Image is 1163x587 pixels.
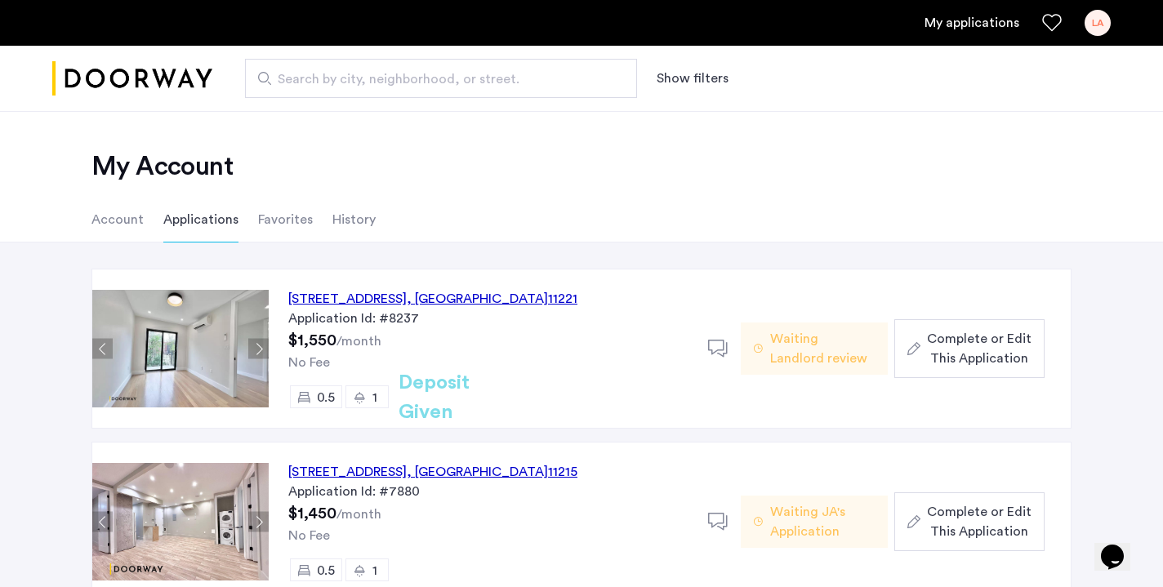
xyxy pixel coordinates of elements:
[332,197,376,242] li: History
[288,309,688,328] div: Application Id: #8237
[245,59,637,98] input: Apartment Search
[288,529,330,542] span: No Fee
[407,465,548,478] span: , [GEOGRAPHIC_DATA]
[770,502,875,541] span: Waiting JA's Application
[927,502,1032,541] span: Complete or Edit This Application
[1042,13,1062,33] a: Favorites
[372,391,377,404] span: 1
[92,339,113,359] button: Previous apartment
[927,329,1032,368] span: Complete or Edit This Application
[248,512,269,532] button: Next apartment
[894,492,1045,551] button: button
[163,197,238,242] li: Applications
[92,512,113,532] button: Previous apartment
[91,150,1072,183] h2: My Account
[288,482,688,501] div: Application Id: #7880
[770,329,875,368] span: Waiting Landlord review
[288,462,577,482] div: [STREET_ADDRESS] 11215
[317,391,335,404] span: 0.5
[278,69,591,89] span: Search by city, neighborhood, or street.
[288,356,330,369] span: No Fee
[657,69,729,88] button: Show or hide filters
[894,319,1045,378] button: button
[288,289,577,309] div: [STREET_ADDRESS] 11221
[372,564,377,577] span: 1
[1085,10,1111,36] div: LA
[336,508,381,521] sub: /month
[52,48,212,109] a: Cazamio logo
[1094,522,1147,571] iframe: chat widget
[288,505,336,522] span: $1,450
[925,13,1019,33] a: My application
[91,197,144,242] li: Account
[288,332,336,349] span: $1,550
[407,292,548,305] span: , [GEOGRAPHIC_DATA]
[92,290,269,407] img: Apartment photo
[52,48,212,109] img: logo
[92,463,269,580] img: Apartment photo
[248,339,269,359] button: Next apartment
[336,335,381,348] sub: /month
[399,368,528,427] h2: Deposit Given
[258,197,313,242] li: Favorites
[317,564,335,577] span: 0.5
